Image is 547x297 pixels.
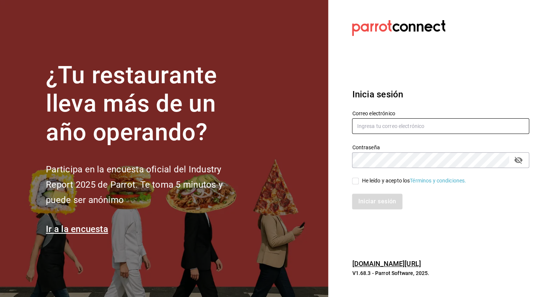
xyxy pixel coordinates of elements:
[46,162,247,207] h2: Participa en la encuesta oficial del Industry Report 2025 de Parrot. Te toma 5 minutos y puede se...
[410,178,466,184] a: Términos y condiciones.
[352,260,421,268] a: [DOMAIN_NAME][URL]
[352,88,529,101] h3: Inicia sesión
[352,118,529,134] input: Ingresa tu correo electrónico
[46,224,108,234] a: Ir a la encuesta
[352,110,529,116] label: Correo electrónico
[362,177,466,185] div: He leído y acepto los
[512,154,525,166] button: passwordField
[352,269,529,277] p: V1.68.3 - Parrot Software, 2025.
[352,144,529,150] label: Contraseña
[46,61,247,147] h1: ¿Tu restaurante lleva más de un año operando?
